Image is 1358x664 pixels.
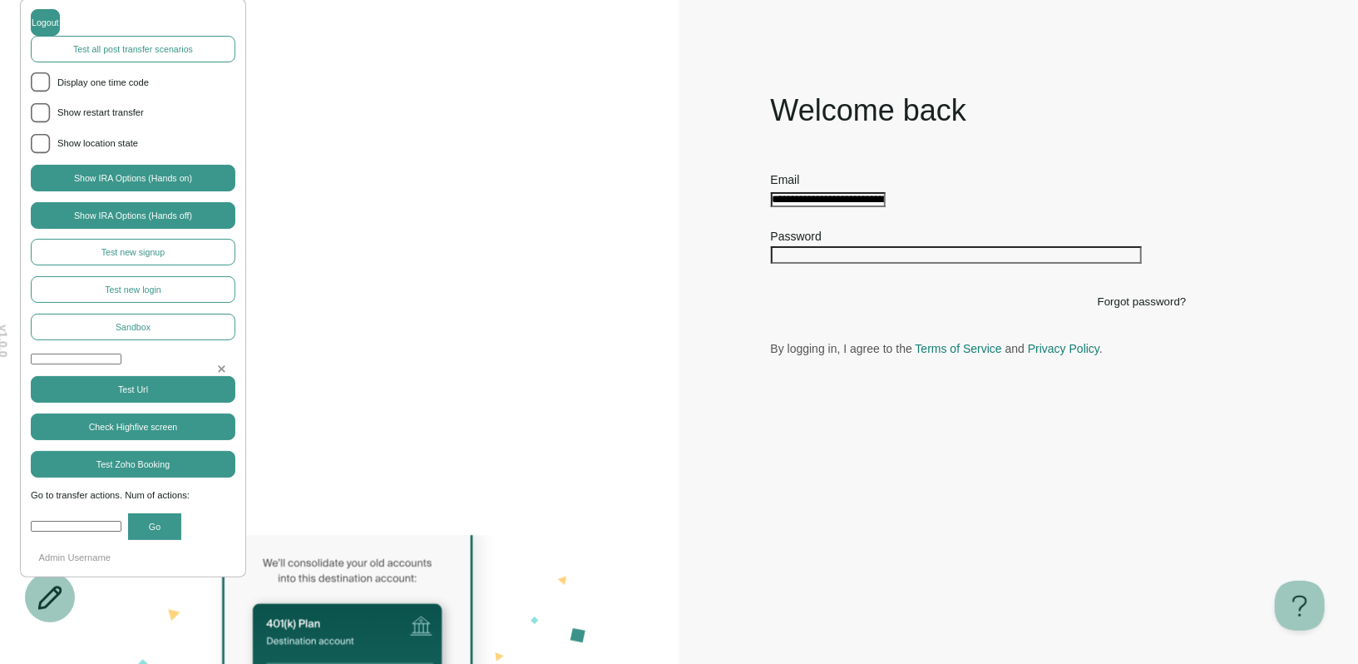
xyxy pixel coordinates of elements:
[57,106,235,121] span: Show restart transfer
[31,202,235,229] button: Show IRA Options (Hands off)
[31,551,235,566] p: Admin Username
[771,230,822,243] label: Password
[31,314,235,340] button: Sandbox
[916,342,1002,355] a: Terms of Service
[128,513,181,540] button: Go
[31,72,235,92] li: Display one time code
[31,9,60,36] button: Logout
[771,91,1187,131] h1: Welcome back
[31,134,235,154] li: Show location state
[31,451,235,478] button: Test Zoho Booking
[771,341,1187,356] p: By logging in, I agree to the and .
[31,103,235,123] li: Show restart transfer
[1275,581,1325,631] iframe: Toggle Customer Support
[31,276,235,303] button: Test new login
[31,376,235,403] button: Test Url
[31,414,235,440] button: Check Highfive screen
[31,488,235,503] span: Go to transfer actions. Num of actions:
[31,239,235,265] button: Test new signup
[1098,295,1187,308] button: Forgot password?
[31,36,235,62] button: Test all post transfer scenarios
[31,165,235,191] button: Show IRA Options (Hands on)
[57,136,235,151] span: Show location state
[57,76,235,91] span: Display one time code
[771,173,800,186] label: Email
[1028,342,1099,355] a: Privacy Policy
